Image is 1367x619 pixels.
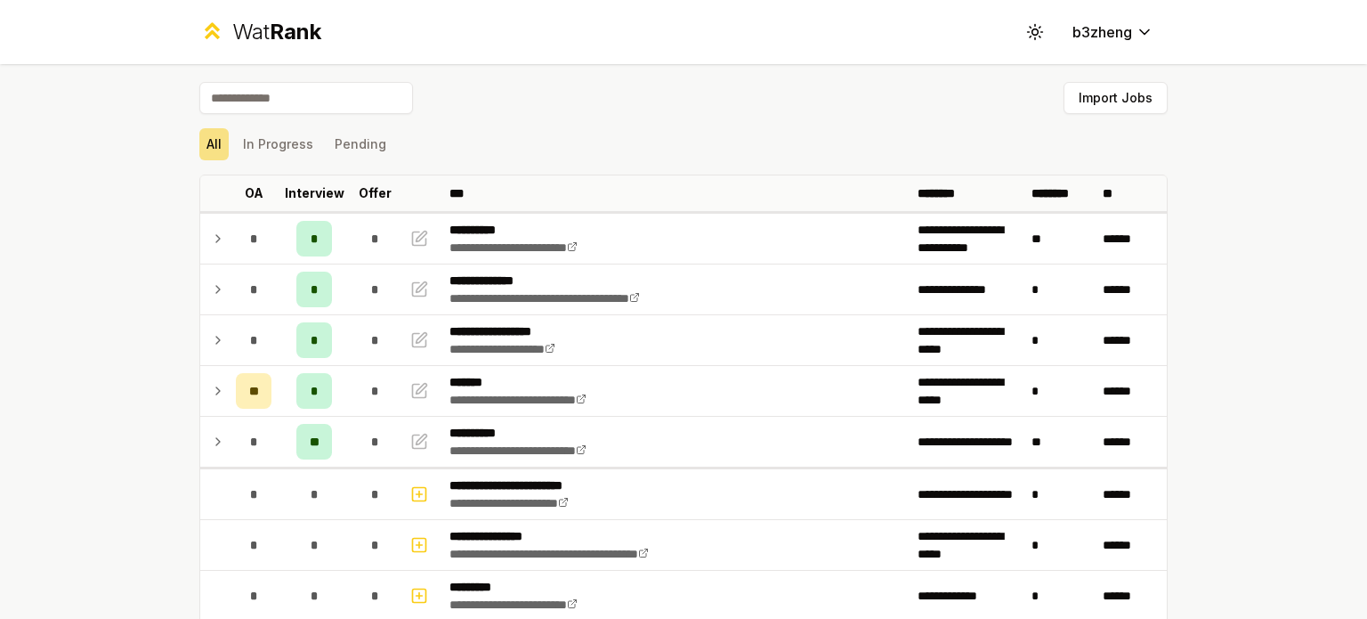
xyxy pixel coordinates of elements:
[285,184,344,202] p: Interview
[359,184,392,202] p: Offer
[236,128,320,160] button: In Progress
[1058,16,1168,48] button: b3zheng
[199,18,321,46] a: WatRank
[245,184,263,202] p: OA
[232,18,321,46] div: Wat
[328,128,393,160] button: Pending
[199,128,229,160] button: All
[1072,21,1132,43] span: b3zheng
[1064,82,1168,114] button: Import Jobs
[270,19,321,45] span: Rank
